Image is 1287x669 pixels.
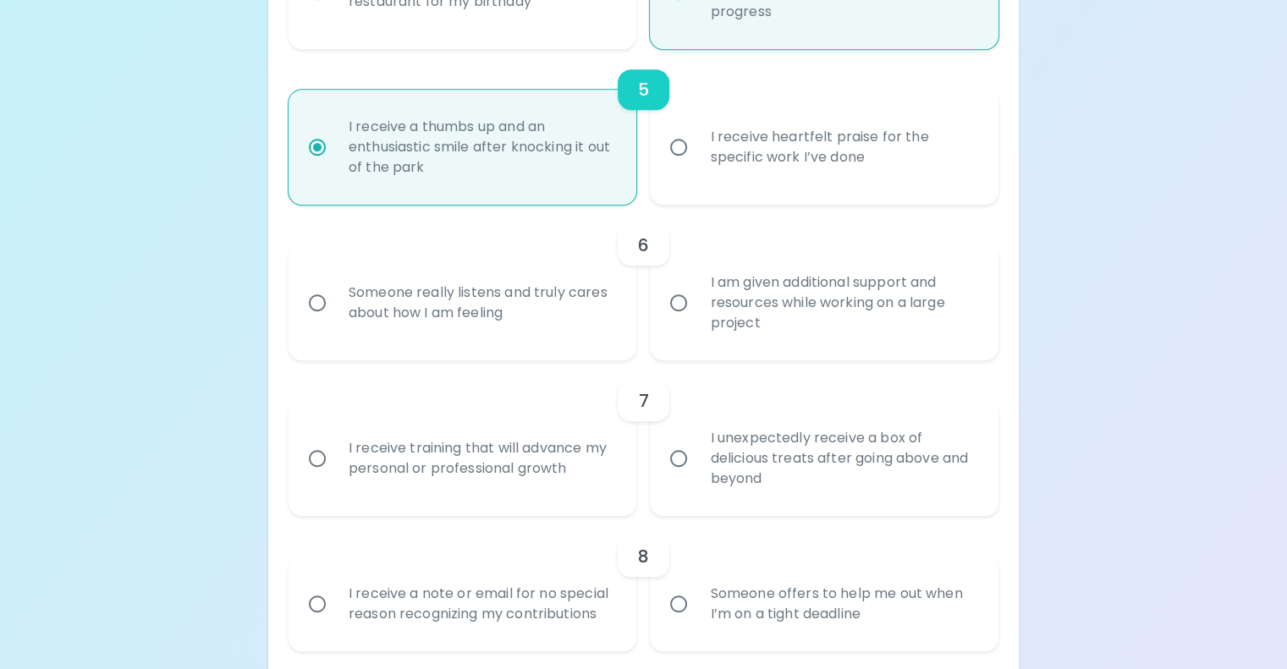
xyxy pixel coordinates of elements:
[696,408,989,509] div: I unexpectedly receive a box of delicious treats after going above and beyond
[696,252,989,354] div: I am given additional support and resources while working on a large project
[638,387,648,414] h6: 7
[638,232,649,259] h6: 6
[335,96,628,198] div: I receive a thumbs up and an enthusiastic smile after knocking it out of the park
[335,262,628,343] div: Someone really listens and truly cares about how I am feeling
[289,360,998,516] div: choice-group-check
[289,49,998,205] div: choice-group-check
[289,205,998,360] div: choice-group-check
[335,418,628,499] div: I receive training that will advance my personal or professional growth
[638,543,649,570] h6: 8
[289,516,998,651] div: choice-group-check
[335,563,628,644] div: I receive a note or email for no special reason recognizing my contributions
[696,563,989,644] div: Someone offers to help me out when I’m on a tight deadline
[638,76,649,103] h6: 5
[696,107,989,188] div: I receive heartfelt praise for the specific work I’ve done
